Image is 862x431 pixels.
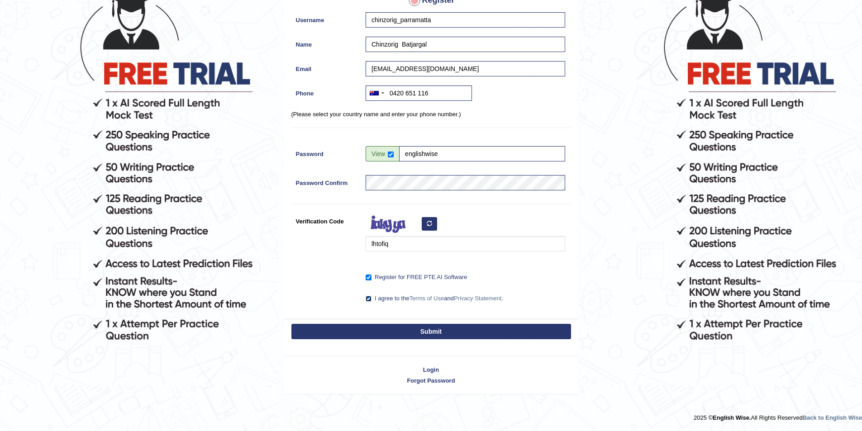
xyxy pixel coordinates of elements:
div: Australia: +61 [366,86,387,100]
a: Terms of Use [410,295,444,302]
label: Register for FREE PTE AI Software [366,273,467,282]
label: Password [291,146,362,158]
label: Phone [291,85,362,98]
label: Verification Code [291,213,362,226]
label: I agree to the and . [366,294,503,303]
p: (Please select your country name and enter your phone number.) [291,110,571,118]
input: Show/Hide Password [388,152,394,157]
a: Back to English Wise [803,414,862,421]
a: Forgot Password [285,376,578,385]
label: Username [291,12,362,24]
label: Password Confirm [291,175,362,187]
input: +61 412 345 678 [366,85,472,101]
a: Privacy Statement [454,295,502,302]
label: Email [291,61,362,73]
div: 2025 © All Rights Reserved [694,409,862,422]
a: Login [285,365,578,374]
input: Register for FREE PTE AI Software [366,275,371,280]
input: I agree to theTerms of UseandPrivacy Statement. [366,296,371,302]
button: Submit [291,324,571,339]
label: Name [291,37,362,49]
strong: English Wise. [713,414,751,421]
